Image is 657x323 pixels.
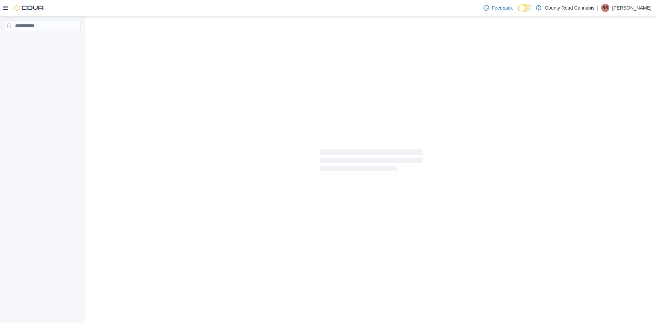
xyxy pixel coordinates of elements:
p: [PERSON_NAME] [612,4,652,12]
span: RS [603,4,608,12]
input: Dark Mode [518,4,532,12]
div: RK Sohal [601,4,609,12]
p: | [597,4,598,12]
img: Cova [14,4,44,11]
nav: Complex example [4,32,81,49]
a: Feedback [481,1,515,15]
span: Feedback [492,4,513,11]
p: County Road Cannabis [545,4,594,12]
span: Loading [320,151,423,173]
